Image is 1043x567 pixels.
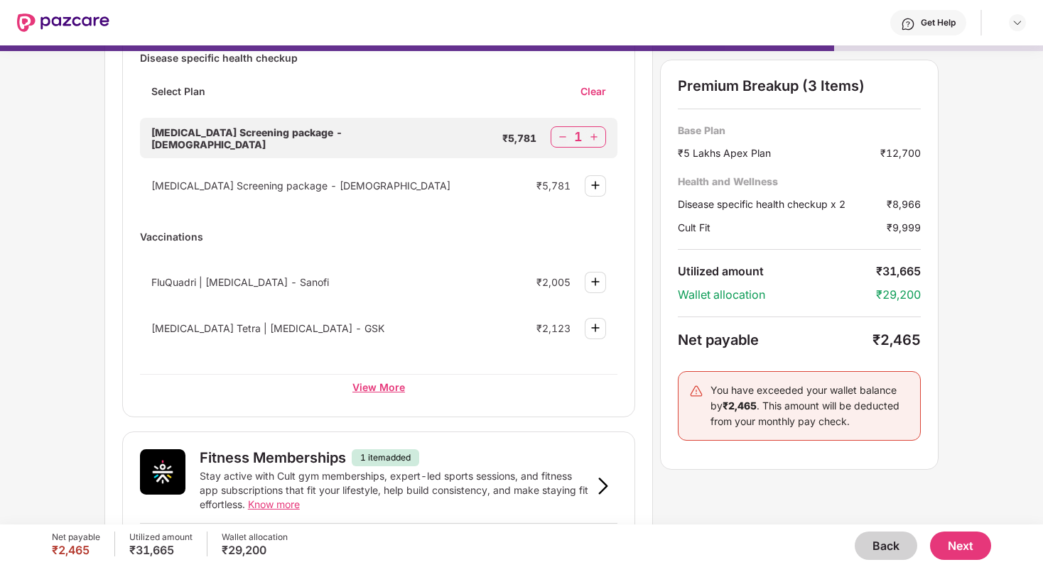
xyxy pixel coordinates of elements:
img: svg+xml;base64,PHN2ZyB4bWxucz0iaHR0cDovL3d3dy53My5vcmcvMjAwMC9zdmciIHdpZHRoPSIyNCIgaGVpZ2h0PSIyNC... [689,384,703,398]
div: Select Plan [140,84,217,109]
div: ₹5,781 [536,180,571,192]
div: Utilized amount [129,532,193,543]
div: ₹2,005 [536,276,571,288]
button: Next [930,532,991,560]
img: svg+xml;base64,PHN2ZyB3aWR0aD0iOSIgaGVpZ2h0PSIxNiIgdmlld0JveD0iMCAwIDkgMTYiIGZpbGw9Im5vbmUiIHhtbG... [595,478,612,495]
img: svg+xml;base64,PHN2ZyBpZD0iUGx1cy0zMngzMiIgeG1sbnM9Imh0dHA6Ly93d3cudzMub3JnLzIwMDAvc3ZnIiB3aWR0aD... [587,130,601,144]
img: svg+xml;base64,PHN2ZyBpZD0iRHJvcGRvd24tMzJ4MzIiIHhtbG5zPSJodHRwOi8vd3d3LnczLm9yZy8yMDAwL3N2ZyIgd2... [1012,17,1023,28]
div: Vaccinations [140,224,617,249]
div: ₹12,700 [880,145,921,160]
div: Stay active with Cult gym memberships, expert-led sports sessions, and fitness app subscriptions ... [200,469,589,512]
div: Wallet allocation [678,287,876,302]
div: 1 [574,128,583,145]
div: Health and Wellness [678,175,921,188]
span: Know more [248,498,300,510]
img: Fitness Memberships [140,449,185,495]
div: Disease specific health checkup x 2 [678,197,887,211]
div: Net payable [52,532,100,543]
div: Disease specific health checkup [140,45,617,70]
div: ₹31,665 [129,543,193,557]
div: ₹8,966 [887,197,921,211]
div: Wallet allocation [222,532,288,543]
div: ₹29,200 [876,287,921,302]
div: Premium Breakup (3 Items) [678,77,921,94]
div: ₹2,123 [536,322,571,334]
span: [MEDICAL_DATA] Screening package - [DEMOGRAPHIC_DATA] [151,180,450,192]
img: svg+xml;base64,PHN2ZyBpZD0iUGx1cy0zMngzMiIgeG1sbnM9Imh0dHA6Ly93d3cudzMub3JnLzIwMDAvc3ZnIiB3aWR0aD... [587,319,604,336]
span: [MEDICAL_DATA] Screening package - [DEMOGRAPHIC_DATA] [151,126,342,150]
div: ₹5,781 [502,132,536,144]
div: You have exceeded your wallet balance by . This amount will be deducted from your monthly pay check. [710,382,909,429]
button: Back [855,532,917,560]
img: svg+xml;base64,PHN2ZyBpZD0iSGVscC0zMngzMiIgeG1sbnM9Imh0dHA6Ly93d3cudzMub3JnLzIwMDAvc3ZnIiB3aWR0aD... [901,17,915,31]
span: FluQuadri | [MEDICAL_DATA] - Sanofi [151,276,329,288]
div: ₹2,465 [872,331,921,348]
img: svg+xml;base64,PHN2ZyBpZD0iTWludXMtMzJ4MzIiIHhtbG5zPSJodHRwOi8vd3d3LnczLm9yZy8yMDAwL3N2ZyIgd2lkdG... [556,130,570,144]
div: Utilized amount [678,264,876,279]
div: ₹9,999 [887,220,921,235]
div: Base Plan [678,123,921,137]
div: Cult Fit [678,220,887,235]
img: svg+xml;base64,PHN2ZyBpZD0iUGx1cy0zMngzMiIgeG1sbnM9Imh0dHA6Ly93d3cudzMub3JnLzIwMDAvc3ZnIiB3aWR0aD... [587,273,604,290]
b: ₹2,465 [723,400,757,412]
div: 1 item added [352,449,419,466]
div: View More [140,374,617,400]
div: Get Help [921,17,956,28]
div: ₹2,465 [52,543,100,557]
div: Net payable [678,331,872,348]
img: svg+xml;base64,PHN2ZyBpZD0iUGx1cy0zMngzMiIgeG1sbnM9Imh0dHA6Ly93d3cudzMub3JnLzIwMDAvc3ZnIiB3aWR0aD... [587,177,604,194]
div: Fitness Memberships [200,449,346,466]
div: ₹29,200 [222,543,288,557]
div: ₹5 Lakhs Apex Plan [678,145,880,160]
div: Clear [580,84,617,98]
div: ₹31,665 [876,264,921,279]
span: [MEDICAL_DATA] Tetra | [MEDICAL_DATA] - GSK [151,322,384,334]
img: New Pazcare Logo [17,13,109,32]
